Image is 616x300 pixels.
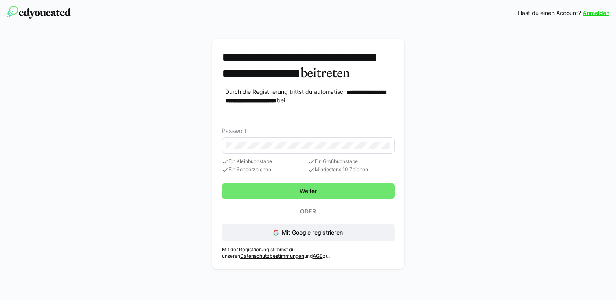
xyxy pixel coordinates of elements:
a: Anmelden [583,9,609,17]
span: Passwort [222,128,246,134]
h3: beitreten [222,49,395,81]
button: Mit Google registrieren [222,224,395,241]
a: AGB [313,253,323,259]
a: Datenschutzbestimmungen [240,253,304,259]
span: Ein Kleinbuchstabe [222,159,308,165]
p: Oder [287,206,330,217]
span: Ein Sonderzeichen [222,167,308,173]
span: Hast du einen Account? [518,9,581,17]
span: Weiter [298,187,318,195]
p: Mit der Registrierung stimmst du unseren und zu. [222,246,395,259]
img: edyoucated [7,6,71,19]
span: Mindestens 10 Zeichen [308,167,395,173]
p: Durch die Registrierung trittst du automatisch bei. [225,88,395,105]
span: Mit Google registrieren [282,229,343,236]
span: Ein Großbuchstabe [308,159,395,165]
button: Weiter [222,183,395,199]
